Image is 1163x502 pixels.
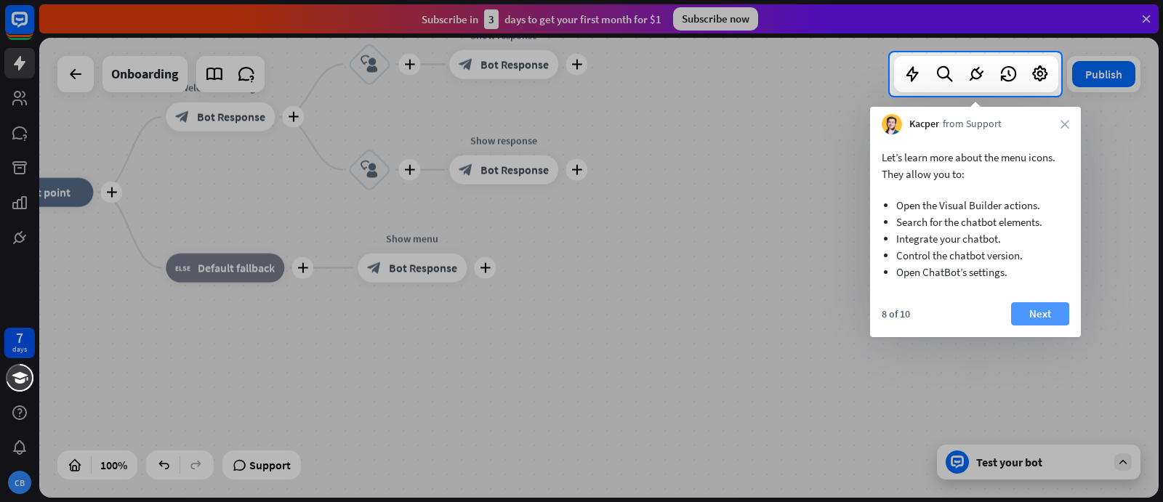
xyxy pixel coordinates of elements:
[1011,302,1069,325] button: Next
[896,214,1055,230] li: Search for the chatbot elements.
[1061,120,1069,129] i: close
[882,149,1069,182] p: Let’s learn more about the menu icons. They allow you to:
[896,197,1055,214] li: Open the Visual Builder actions.
[896,247,1055,264] li: Control the chatbot version.
[12,6,55,49] button: Open LiveChat chat widget
[882,307,910,320] div: 8 of 10
[909,117,939,131] span: Kacper
[896,230,1055,247] li: Integrate your chatbot.
[943,117,1002,131] span: from Support
[896,264,1055,280] li: Open ChatBot’s settings.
